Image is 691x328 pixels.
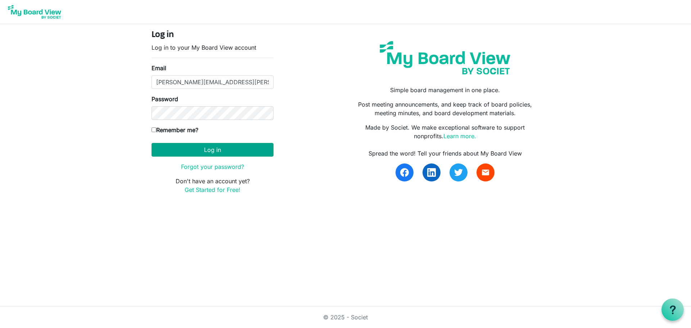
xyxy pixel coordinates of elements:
img: twitter.svg [454,168,463,177]
a: Get Started for Free! [185,186,240,193]
p: Don't have an account yet? [152,177,274,194]
button: Log in [152,143,274,157]
a: email [477,163,494,181]
p: Simple board management in one place. [351,86,539,94]
p: Log in to your My Board View account [152,43,274,52]
label: Password [152,95,178,103]
img: my-board-view-societ.svg [374,36,516,80]
h4: Log in [152,30,274,40]
a: © 2025 - Societ [323,314,368,321]
div: Spread the word! Tell your friends about My Board View [351,149,539,158]
img: linkedin.svg [427,168,436,177]
p: Post meeting announcements, and keep track of board policies, meeting minutes, and board developm... [351,100,539,117]
a: Learn more. [443,132,476,140]
img: My Board View Logo [6,3,63,21]
span: email [481,168,490,177]
img: facebook.svg [400,168,409,177]
label: Remember me? [152,126,198,134]
label: Email [152,64,166,72]
input: Remember me? [152,127,156,132]
p: Made by Societ. We make exceptional software to support nonprofits. [351,123,539,140]
a: Forgot your password? [181,163,244,170]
